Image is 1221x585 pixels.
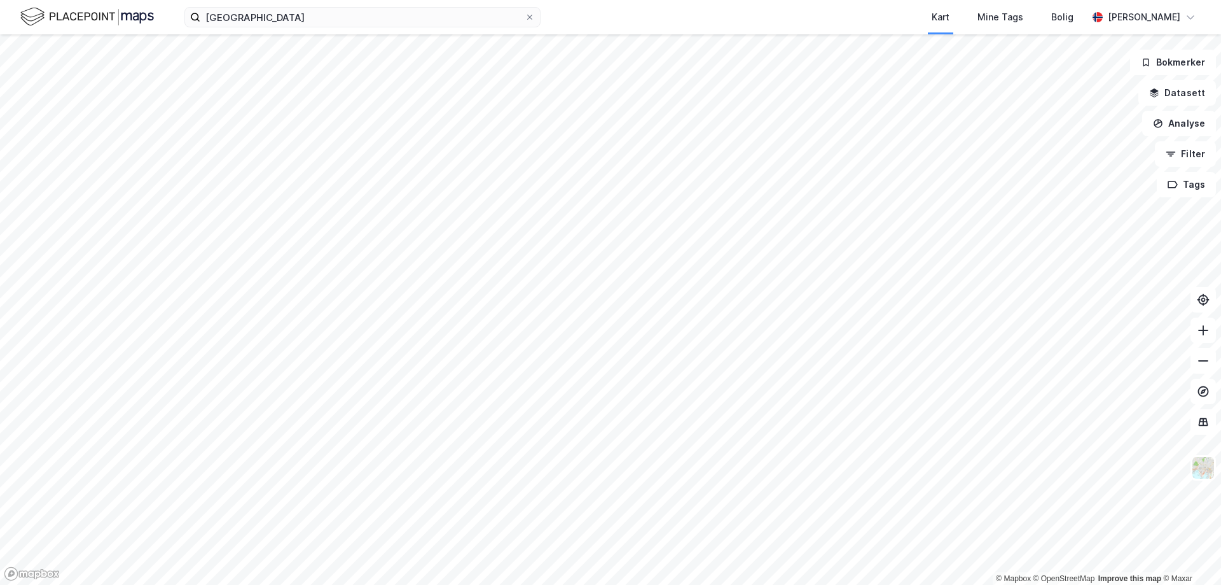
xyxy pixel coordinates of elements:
[977,10,1023,25] div: Mine Tags
[1157,524,1221,585] iframe: Chat Widget
[200,8,525,27] input: Søk på adresse, matrikkel, gårdeiere, leietakere eller personer
[1142,111,1216,136] button: Analyse
[996,574,1031,583] a: Mapbox
[1155,141,1216,167] button: Filter
[20,6,154,28] img: logo.f888ab2527a4732fd821a326f86c7f29.svg
[1157,172,1216,197] button: Tags
[1051,10,1073,25] div: Bolig
[1130,50,1216,75] button: Bokmerker
[932,10,949,25] div: Kart
[1098,574,1161,583] a: Improve this map
[1033,574,1095,583] a: OpenStreetMap
[4,567,60,581] a: Mapbox homepage
[1138,80,1216,106] button: Datasett
[1191,456,1215,480] img: Z
[1108,10,1180,25] div: [PERSON_NAME]
[1157,524,1221,585] div: Kontrollprogram for chat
